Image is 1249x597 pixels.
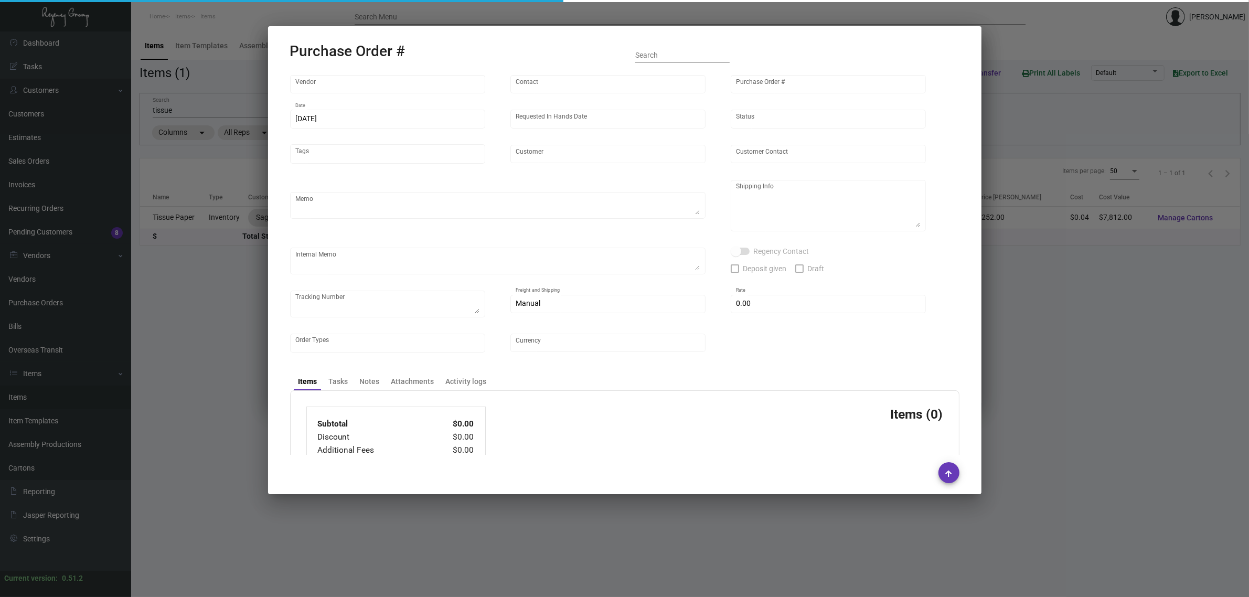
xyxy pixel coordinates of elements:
[445,376,486,387] div: Activity logs
[754,245,809,258] span: Regency Contact
[317,444,431,457] td: Additional Fees
[431,444,475,457] td: $0.00
[431,431,475,444] td: $0.00
[743,262,787,275] span: Deposit given
[4,573,58,584] div: Current version:
[516,299,540,307] span: Manual
[328,376,348,387] div: Tasks
[62,573,83,584] div: 0.51.2
[891,407,943,422] h3: Items (0)
[391,376,434,387] div: Attachments
[290,42,405,60] h2: Purchase Order #
[808,262,825,275] span: Draft
[298,376,317,387] div: Items
[359,376,379,387] div: Notes
[317,431,431,444] td: Discount
[431,418,475,431] td: $0.00
[317,418,431,431] td: Subtotal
